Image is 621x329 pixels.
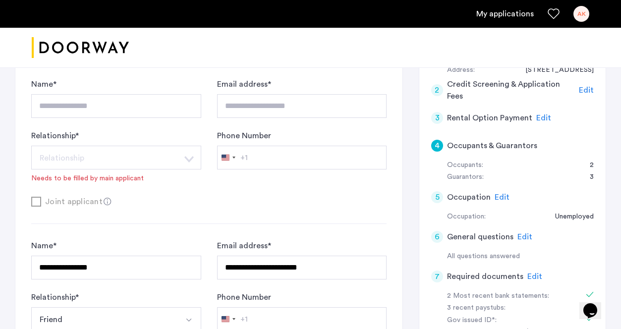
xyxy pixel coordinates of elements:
span: Edit [495,193,509,201]
img: arrow [185,316,193,324]
label: Email address * [217,78,271,90]
div: 4 [431,140,443,152]
button: Selected country [218,146,248,169]
span: Edit [579,86,594,94]
label: Phone Number [217,291,271,303]
h5: Occupation [447,191,491,203]
span: Edit [536,114,551,122]
label: Name * [31,240,56,252]
div: +1 [240,313,248,325]
a: Cazamio logo [32,29,129,66]
div: 2 [431,84,443,96]
h5: Credit Screening & Application Fees [447,78,575,102]
div: 3 [431,112,443,124]
div: 5 [431,191,443,203]
label: Relationship * [31,291,79,303]
label: Relationship * [31,130,79,142]
iframe: chat widget [579,289,611,319]
div: Gov issued ID*: [447,315,572,327]
img: logo [32,29,129,66]
div: Guarantors: [447,171,484,183]
span: Edit [527,273,542,280]
div: Address: [447,64,475,76]
label: Name * [31,78,56,90]
div: +1 [240,152,248,164]
h5: General questions [447,231,513,243]
div: Needs to be filled by main applicant [31,173,144,183]
div: 3 [580,171,594,183]
a: My application [476,8,534,20]
div: 2 [580,160,594,171]
div: Occupants: [447,160,483,171]
div: 3 recent paystubs: [447,302,572,314]
button: Select option [31,146,178,169]
div: 6 [431,231,443,243]
div: Occupation: [447,211,486,223]
a: Favorites [548,8,560,20]
h5: Rental Option Payment [447,112,532,124]
label: Phone Number [217,130,271,142]
div: 510 east 20th st [515,64,594,76]
h5: Required documents [447,271,523,282]
h5: Occupants & Guarantors [447,140,537,152]
img: arrow [184,156,194,163]
span: Edit [517,233,532,241]
div: 7 [431,271,443,282]
button: Select option [177,146,201,169]
div: Unemployed [545,211,594,223]
div: All questions answered [447,251,594,263]
div: AK [573,6,589,22]
div: 2 Most recent bank statements: [447,290,572,302]
label: Email address * [217,240,271,252]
